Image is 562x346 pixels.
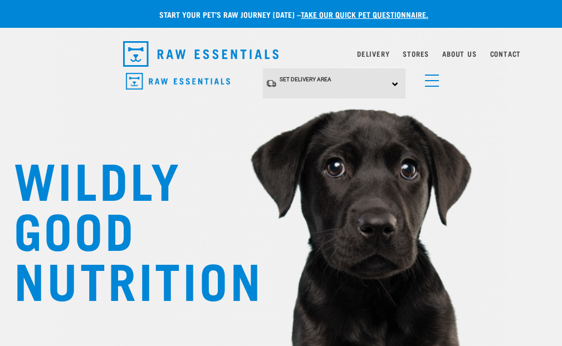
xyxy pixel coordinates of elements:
img: Raw Essentials Logo [126,73,230,90]
a: Delivery [357,52,389,56]
img: van-moving.png [266,79,277,88]
a: Stores [403,52,429,56]
a: About Us [442,52,476,56]
span: Set Delivery Area [280,76,331,82]
a: menu [419,68,439,88]
nav: dropdown navigation [114,37,448,71]
img: Raw Essentials Logo [123,41,279,67]
a: take our quick pet questionnaire. [301,12,428,16]
h1: WILDLY GOOD NUTRITION [14,153,237,303]
a: Contact [490,52,521,56]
